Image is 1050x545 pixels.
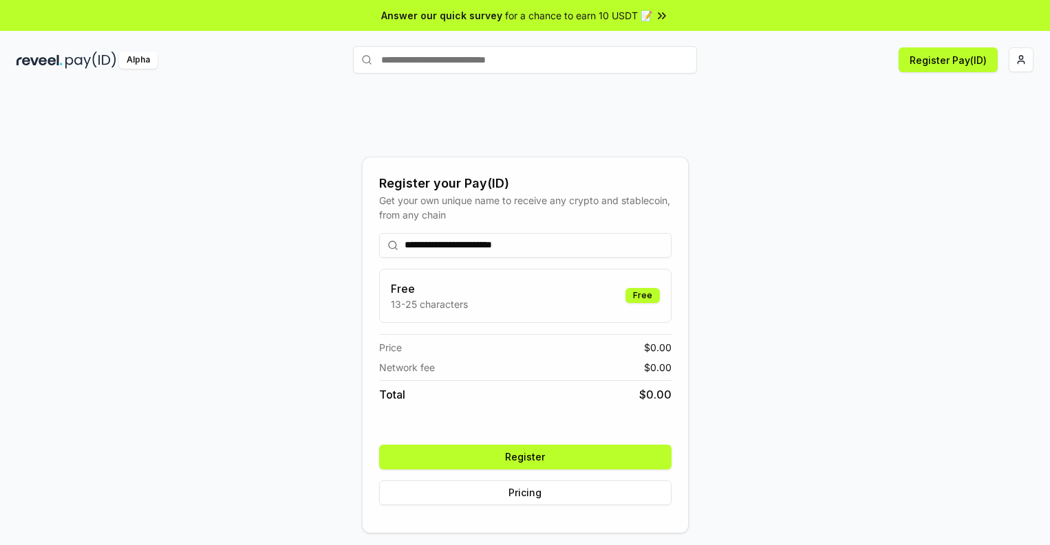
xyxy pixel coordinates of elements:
[505,8,652,23] span: for a chance to earn 10 USDT 📝
[381,8,502,23] span: Answer our quick survey
[379,445,672,469] button: Register
[625,288,660,303] div: Free
[379,193,672,222] div: Get your own unique name to receive any crypto and stablecoin, from any chain
[379,174,672,193] div: Register your Pay(ID)
[391,297,468,311] p: 13-25 characters
[119,52,158,69] div: Alpha
[639,386,672,403] span: $ 0.00
[379,480,672,505] button: Pricing
[391,280,468,297] h3: Free
[379,386,405,403] span: Total
[65,52,116,69] img: pay_id
[379,340,402,355] span: Price
[17,52,63,69] img: reveel_dark
[644,360,672,375] span: $ 0.00
[899,47,998,72] button: Register Pay(ID)
[644,340,672,355] span: $ 0.00
[379,360,435,375] span: Network fee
